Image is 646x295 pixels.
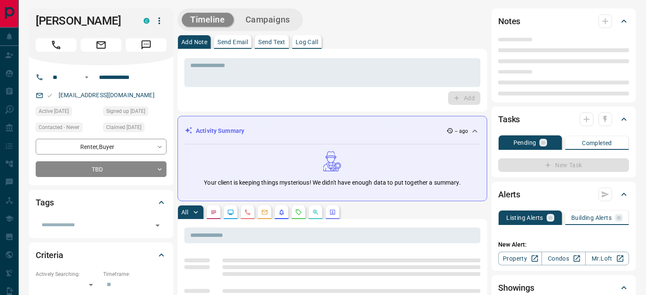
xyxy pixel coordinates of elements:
[36,245,166,265] div: Criteria
[39,107,69,115] span: Active [DATE]
[244,209,251,216] svg: Calls
[103,107,166,118] div: Fri May 29 2020
[582,140,612,146] p: Completed
[103,123,166,135] div: Mon Jun 01 2020
[36,248,63,262] h2: Criteria
[329,209,336,216] svg: Agent Actions
[106,123,141,132] span: Claimed [DATE]
[498,188,520,201] h2: Alerts
[571,215,612,221] p: Building Alerts
[210,209,217,216] svg: Notes
[181,209,188,215] p: All
[59,92,155,98] a: [EMAIL_ADDRESS][DOMAIN_NAME]
[39,123,79,132] span: Contacted - Never
[204,178,460,187] p: Your client is keeping things mysterious! We didn't have enough data to put together a summary.
[498,281,534,295] h2: Showings
[144,18,150,24] div: condos.ca
[106,107,145,115] span: Signed up [DATE]
[103,270,166,278] p: Timeframe:
[82,72,92,82] button: Open
[296,39,318,45] p: Log Call
[36,14,131,28] h1: [PERSON_NAME]
[258,39,285,45] p: Send Text
[217,39,248,45] p: Send Email
[126,38,166,52] span: Message
[36,196,54,209] h2: Tags
[513,140,536,146] p: Pending
[506,215,543,221] p: Listing Alerts
[498,11,629,31] div: Notes
[278,209,285,216] svg: Listing Alerts
[498,252,542,265] a: Property
[182,13,234,27] button: Timeline
[36,192,166,213] div: Tags
[36,38,76,52] span: Call
[261,209,268,216] svg: Emails
[498,14,520,28] h2: Notes
[181,39,207,45] p: Add Note
[36,161,166,177] div: TBD
[295,209,302,216] svg: Requests
[196,126,244,135] p: Activity Summary
[36,270,99,278] p: Actively Searching:
[498,112,520,126] h2: Tasks
[498,184,629,205] div: Alerts
[185,123,480,139] div: Activity Summary-- ago
[498,240,629,249] p: New Alert:
[585,252,629,265] a: Mr.Loft
[36,107,99,118] div: Wed Apr 20 2022
[81,38,121,52] span: Email
[498,109,629,129] div: Tasks
[455,127,468,135] p: -- ago
[227,209,234,216] svg: Lead Browsing Activity
[36,139,166,155] div: Renter , Buyer
[237,13,299,27] button: Campaigns
[542,252,585,265] a: Condos
[47,93,53,98] svg: Email Valid
[152,219,164,231] button: Open
[312,209,319,216] svg: Opportunities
